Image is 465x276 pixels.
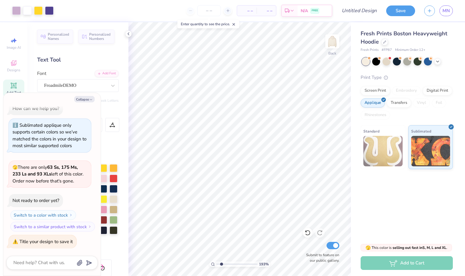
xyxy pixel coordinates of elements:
[439,5,453,16] a: MN
[12,105,59,111] div: How can we help you?
[413,98,430,108] div: Vinyl
[69,213,73,217] img: Switch to a color with stock
[89,32,111,41] span: Personalized Numbers
[392,86,421,95] div: Embroidery
[12,122,86,149] div: Sublimated applique only supports certain colors so we’ve matched the colors in your design to mo...
[95,70,119,77] div: Add Font
[197,5,221,16] input: – –
[301,8,308,14] span: N/A
[12,197,59,203] div: Not ready to order yet?
[10,222,95,232] button: Switch to a similar product with stock
[312,9,318,13] span: FREE
[12,165,18,170] span: 🫣
[363,128,379,134] span: Standard
[432,98,446,108] div: Foil
[411,128,431,134] span: Sublimated
[337,5,382,17] input: Untitled Design
[365,245,447,250] span: This color is .
[19,239,73,245] div: Title your design to save it
[361,111,390,120] div: Rhinestones
[6,90,21,95] span: Add Text
[48,32,69,41] span: Personalized Names
[7,45,21,50] span: Image AI
[387,98,411,108] div: Transfers
[386,5,415,16] button: Save
[12,164,83,184] span: There are only left of this color. Order now before that's gone.
[177,20,239,28] div: Enter quantity to see the price.
[328,51,336,56] div: Back
[361,98,385,108] div: Applique
[74,96,95,102] button: Collapse
[361,74,453,81] div: Print Type
[382,48,392,53] span: # FP87
[365,245,371,251] span: 🫣
[393,245,446,250] strong: selling out fast in S, M, L and XL
[423,86,452,95] div: Digital Print
[361,86,390,95] div: Screen Print
[395,48,425,53] span: Minimum Order: 12 +
[37,70,46,77] label: Font
[241,8,253,14] span: – –
[260,8,272,14] span: – –
[361,30,447,45] span: Fresh Prints Boston Heavyweight Hoodie
[326,35,338,48] img: Back
[7,68,20,73] span: Designs
[303,252,339,263] label: Submit to feature on our public gallery.
[88,225,92,228] img: Switch to a similar product with stock
[10,210,76,220] button: Switch to a color with stock
[411,136,450,166] img: Sublimated
[37,56,119,64] div: Text Tool
[361,48,379,53] span: Fresh Prints
[363,136,403,166] img: Standard
[442,7,450,14] span: MN
[259,261,269,267] span: 193 %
